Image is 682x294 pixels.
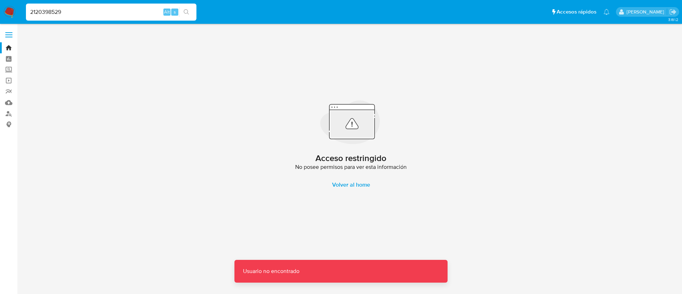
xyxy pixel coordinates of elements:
h2: Acceso restringido [315,153,386,164]
span: Alt [164,9,170,15]
a: Notificaciones [603,9,610,15]
span: No posee permisos para ver esta información [295,164,407,171]
span: s [174,9,176,15]
span: Volver al home [332,176,370,193]
p: Usuario no encontrado [234,260,308,283]
p: alan.cervantesmartinez@mercadolibre.com.mx [627,9,667,15]
input: Buscar usuario o caso... [26,7,196,17]
span: Accesos rápidos [557,8,596,16]
button: search-icon [179,7,194,17]
a: Volver al home [324,176,379,193]
a: Salir [669,8,677,16]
